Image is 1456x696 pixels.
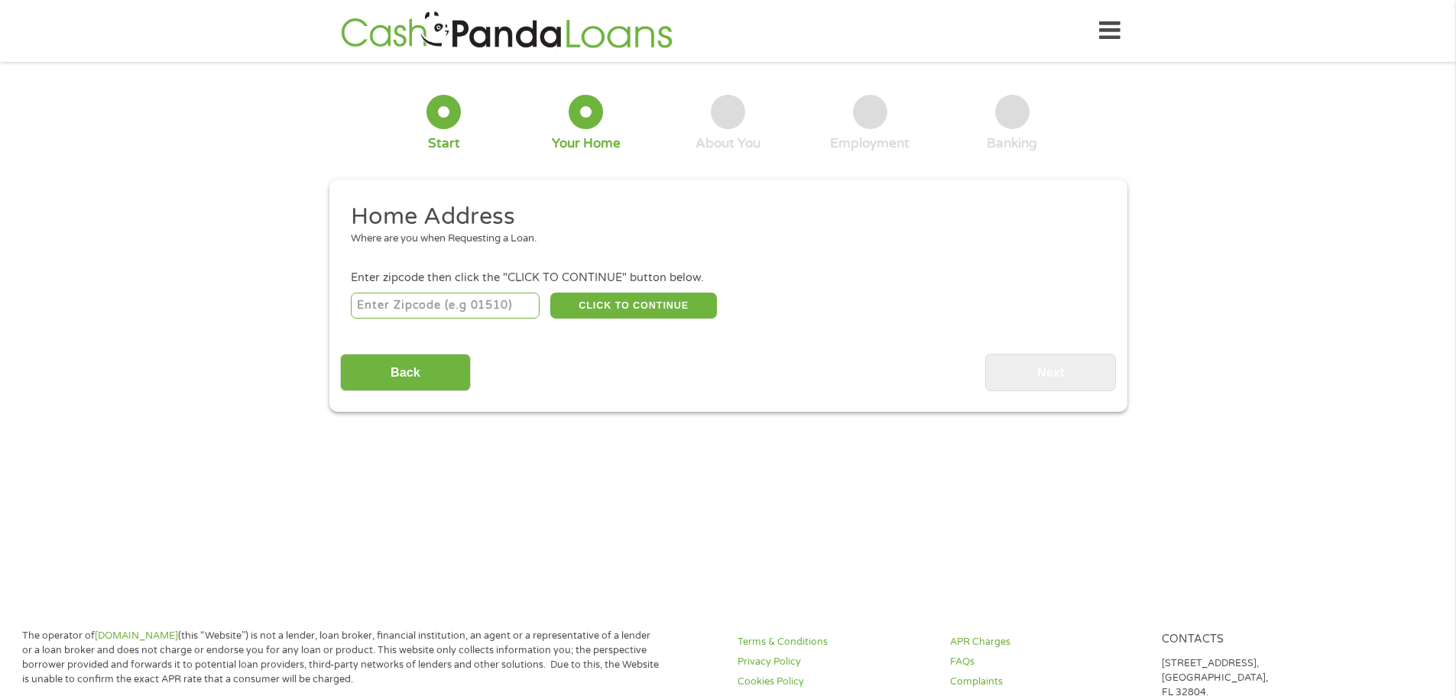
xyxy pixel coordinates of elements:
div: Employment [830,135,910,152]
input: Back [340,354,471,391]
div: Your Home [552,135,621,152]
img: GetLoanNow Logo [336,9,677,53]
div: Start [428,135,460,152]
a: Complaints [950,675,1144,689]
input: Next [985,354,1116,391]
div: Where are you when Requesting a Loan. [351,231,1094,247]
h4: Contacts [1162,633,1356,647]
a: Privacy Policy [738,655,932,669]
a: Cookies Policy [738,675,932,689]
a: Terms & Conditions [738,635,932,649]
a: APR Charges [950,635,1144,649]
div: Banking [987,135,1037,152]
a: FAQs [950,655,1144,669]
h2: Home Address [351,202,1094,232]
input: Enter Zipcode (e.g 01510) [351,293,540,319]
div: About You [696,135,760,152]
p: The operator of (this “Website”) is not a lender, loan broker, financial institution, an agent or... [22,629,660,687]
a: [DOMAIN_NAME] [95,630,178,642]
div: Enter zipcode then click the "CLICK TO CONTINUE" button below. [351,270,1104,286]
button: CLICK TO CONTINUE [550,293,717,319]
